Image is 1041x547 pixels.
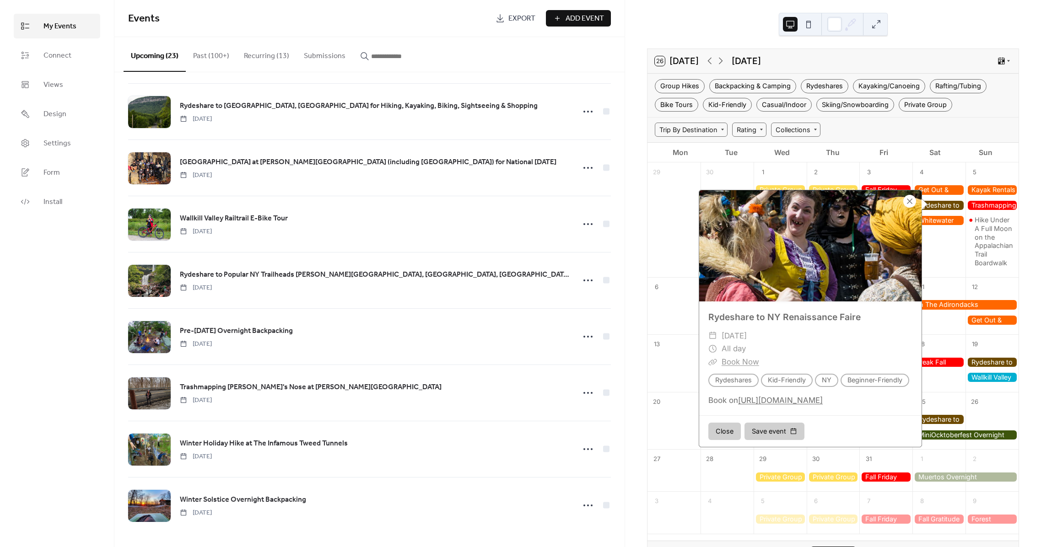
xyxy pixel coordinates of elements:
[655,98,698,112] div: Bike Tours
[912,515,965,524] div: Fall Gratitude Hike at Mount Minsi, with Bonus Visit to a Wolf Preserve
[43,50,71,61] span: Connect
[916,166,928,178] div: 4
[912,358,965,367] div: Peak Fall Foliage Mindfulness & Breathwork Hike at Storm King Mountain
[14,160,100,185] a: Form
[297,37,353,71] button: Submissions
[180,438,348,449] span: Winter Holiday Hike at The Infamous Tweed Tunnels
[180,269,570,280] span: Rydeshare to Popular NY Trailheads [PERSON_NAME][GEOGRAPHIC_DATA], [GEOGRAPHIC_DATA], [GEOGRAPHIC...
[965,185,1019,194] div: Kayak Rentals at Housatonic River
[912,201,965,210] div: Rydeshare to NY Renaissance Faire
[801,79,848,93] div: Rydeshares
[975,216,1015,267] div: Hike Under A Full Moon on the Appalachian Trail Boardwalk
[969,166,981,178] div: 5
[744,423,804,440] button: Save event
[706,143,756,162] div: Tue
[180,269,570,281] a: Rydeshare to Popular NY Trailheads [PERSON_NAME][GEOGRAPHIC_DATA], [GEOGRAPHIC_DATA], [GEOGRAPHIC...
[965,373,1019,382] div: Wallkill Valley Railtrail E-Bike Tour
[912,415,965,424] div: Rydeshare to Popular NY Trailheads Sam's Point, Overlook, Kaaterskill, Hunter
[969,338,981,350] div: 19
[754,472,807,482] div: Private Group
[651,396,663,408] div: 20
[757,166,769,178] div: 1
[180,100,538,112] a: Rydeshare to [GEOGRAPHIC_DATA], [GEOGRAPHIC_DATA] for Hiking, Kayaking, Biking, Sightseeing & Sho...
[43,167,60,178] span: Form
[810,166,822,178] div: 2
[899,98,952,112] div: Private Group
[14,43,100,68] a: Connect
[180,494,306,506] a: Winter Solstice Overnight Backpacking
[863,495,875,507] div: 7
[180,283,212,293] span: [DATE]
[807,472,860,482] div: Private Group
[703,98,752,112] div: Kid-Friendly
[180,452,212,461] span: [DATE]
[754,515,807,524] div: Private Group
[969,281,981,293] div: 12
[186,37,237,71] button: Past (100+)
[704,166,716,178] div: 30
[969,495,981,507] div: 9
[566,13,604,24] span: Add Event
[655,143,706,162] div: Mon
[965,316,1019,325] div: Get Out & Kayak The Housatonic Surrounded by Fall Colors
[508,13,535,24] span: Export
[807,515,860,524] div: Private Group
[859,300,1019,309] div: Canoe Camping in The Adirondacks
[652,54,702,69] button: 26[DATE]
[965,216,1019,267] div: Hike Under A Full Moon on the Appalachian Trail Boardwalk
[969,453,981,465] div: 2
[180,114,212,124] span: [DATE]
[14,189,100,214] a: Install
[722,329,747,343] span: [DATE]
[858,143,909,162] div: Fri
[546,10,611,27] button: Add Event
[43,197,62,208] span: Install
[43,21,76,32] span: My Events
[651,453,663,465] div: 27
[859,515,912,524] div: Fall Friday Group Hikes - Only $20, Including Pickup!
[180,326,293,337] span: Pre-[DATE] Overnight Backpacking
[180,494,306,505] span: Winter Solstice Overnight Backpacking
[808,143,858,162] div: Thu
[863,166,875,178] div: 3
[709,79,796,93] div: Backpacking & Camping
[180,101,538,112] span: Rydeshare to [GEOGRAPHIC_DATA], [GEOGRAPHIC_DATA] for Hiking, Kayaking, Biking, Sightseeing & Sho...
[708,342,717,355] div: ​
[807,185,860,194] div: Private Group
[916,495,928,507] div: 8
[489,10,542,27] a: Export
[655,79,705,93] div: Group Hikes
[757,495,769,507] div: 5
[124,37,186,72] button: Upcoming (23)
[43,109,66,120] span: Design
[863,453,875,465] div: 31
[853,79,925,93] div: Kayaking/Canoeing
[810,495,822,507] div: 6
[180,382,442,393] span: Trashmapping [PERSON_NAME]'s Nose at [PERSON_NAME][GEOGRAPHIC_DATA]
[912,185,965,194] div: Get Out & Kayak To A Beautiful Tidal Marsh and Protected Bird Sanctuary
[757,143,808,162] div: Wed
[754,185,807,194] div: Private Group
[180,396,212,405] span: [DATE]
[912,430,1019,440] div: MiniOcktoberfest Overnight Backpacking
[180,227,212,236] span: [DATE]
[965,515,1019,524] div: Forest Bathing Meditation at Sterling Forest
[708,329,717,343] div: ​
[912,216,965,225] div: Whitewater Rafting Adventure
[180,438,348,450] a: Winter Holiday Hike at The Infamous Tweed Tunnels
[43,80,63,91] span: Views
[128,9,160,29] span: Events
[180,171,212,180] span: [DATE]
[180,157,556,168] span: [GEOGRAPHIC_DATA] at [PERSON_NAME][GEOGRAPHIC_DATA] (including [GEOGRAPHIC_DATA]) for National [D...
[180,325,293,337] a: Pre-[DATE] Overnight Backpacking
[14,131,100,156] a: Settings
[14,72,100,97] a: Views
[960,143,1011,162] div: Sun
[859,185,912,194] div: Fall Friday Group Hikes - Only $20, Including Pickup!
[912,472,1019,482] div: Muertos Overnight Backpacking at an Abandoned Highway
[738,396,823,405] a: [URL][DOMAIN_NAME]
[14,14,100,38] a: My Events
[180,508,212,518] span: [DATE]
[930,79,987,93] div: Rafting/Tubing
